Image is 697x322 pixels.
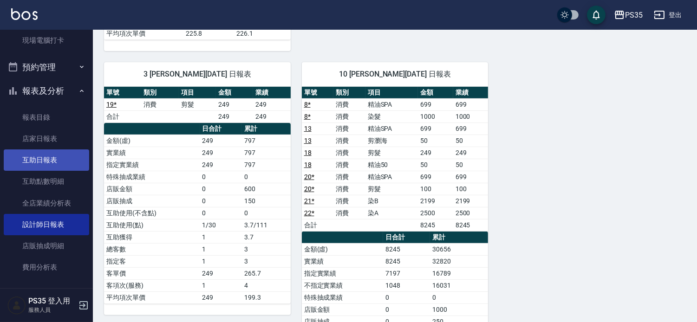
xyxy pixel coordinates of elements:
[302,303,384,316] td: 店販金額
[365,122,418,135] td: 精油SPA
[383,232,430,244] th: 日合計
[302,243,384,255] td: 金額(虛)
[333,171,365,183] td: 消費
[333,159,365,171] td: 消費
[104,159,200,171] td: 指定實業績
[4,149,89,171] a: 互助日報表
[242,231,291,243] td: 3.7
[333,207,365,219] td: 消費
[183,27,235,39] td: 225.8
[333,135,365,147] td: 消費
[200,183,242,195] td: 0
[28,306,76,314] p: 服務人員
[453,183,489,195] td: 100
[418,135,453,147] td: 50
[104,110,141,122] td: 合計
[418,183,453,195] td: 100
[304,137,312,144] a: 13
[418,195,453,207] td: 2199
[104,255,200,267] td: 指定客
[430,243,488,255] td: 30656
[587,6,606,24] button: save
[453,159,489,171] td: 50
[242,219,291,231] td: 3.7/111
[200,195,242,207] td: 0
[200,279,242,291] td: 1
[216,98,253,110] td: 249
[430,232,488,244] th: 累計
[383,243,430,255] td: 8245
[383,303,430,316] td: 0
[4,193,89,214] a: 全店業績分析表
[383,255,430,267] td: 8245
[333,147,365,159] td: 消費
[104,87,291,123] table: a dense table
[104,171,200,183] td: 特殊抽成業績
[242,279,291,291] td: 4
[333,110,365,122] td: 消費
[365,110,418,122] td: 染髮
[4,257,89,278] a: 費用分析表
[418,98,453,110] td: 699
[453,219,489,231] td: 8245
[302,267,384,279] td: 指定實業績
[418,147,453,159] td: 249
[418,219,453,231] td: 8245
[200,159,242,171] td: 249
[313,70,477,79] span: 10 [PERSON_NAME][DATE] 日報表
[242,159,291,171] td: 797
[453,135,489,147] td: 50
[104,231,200,243] td: 互助獲得
[179,98,216,110] td: 剪髮
[115,70,280,79] span: 3 [PERSON_NAME][DATE] 日報表
[141,98,178,110] td: 消費
[453,207,489,219] td: 2500
[418,207,453,219] td: 2500
[4,235,89,257] a: 店販抽成明細
[4,30,89,51] a: 現場電腦打卡
[242,183,291,195] td: 600
[4,214,89,235] a: 設計師日報表
[4,282,89,306] button: 客戶管理
[610,6,646,25] button: PS35
[200,243,242,255] td: 1
[242,147,291,159] td: 797
[302,279,384,291] td: 不指定實業績
[242,243,291,255] td: 3
[333,87,365,99] th: 類別
[242,123,291,135] th: 累計
[242,207,291,219] td: 0
[242,267,291,279] td: 265.7
[7,296,26,315] img: Person
[11,8,38,20] img: Logo
[179,87,216,99] th: 項目
[253,98,290,110] td: 249
[104,243,200,255] td: 總客數
[104,267,200,279] td: 客單價
[4,79,89,103] button: 報表及分析
[253,87,290,99] th: 業績
[302,87,334,99] th: 單號
[200,255,242,267] td: 1
[333,195,365,207] td: 消費
[383,291,430,303] td: 0
[242,135,291,147] td: 797
[365,87,418,99] th: 項目
[104,123,291,304] table: a dense table
[418,122,453,135] td: 699
[200,291,242,303] td: 249
[28,296,76,306] h5: PS35 登入用
[200,135,242,147] td: 249
[453,147,489,159] td: 249
[4,55,89,79] button: 預約管理
[453,87,489,99] th: 業績
[625,9,643,21] div: PS35
[242,171,291,183] td: 0
[4,171,89,192] a: 互助點數明細
[365,135,418,147] td: 剪瀏海
[365,171,418,183] td: 精油SPA
[453,122,489,135] td: 699
[104,135,200,147] td: 金額(虛)
[104,207,200,219] td: 互助使用(不含點)
[4,128,89,149] a: 店家日報表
